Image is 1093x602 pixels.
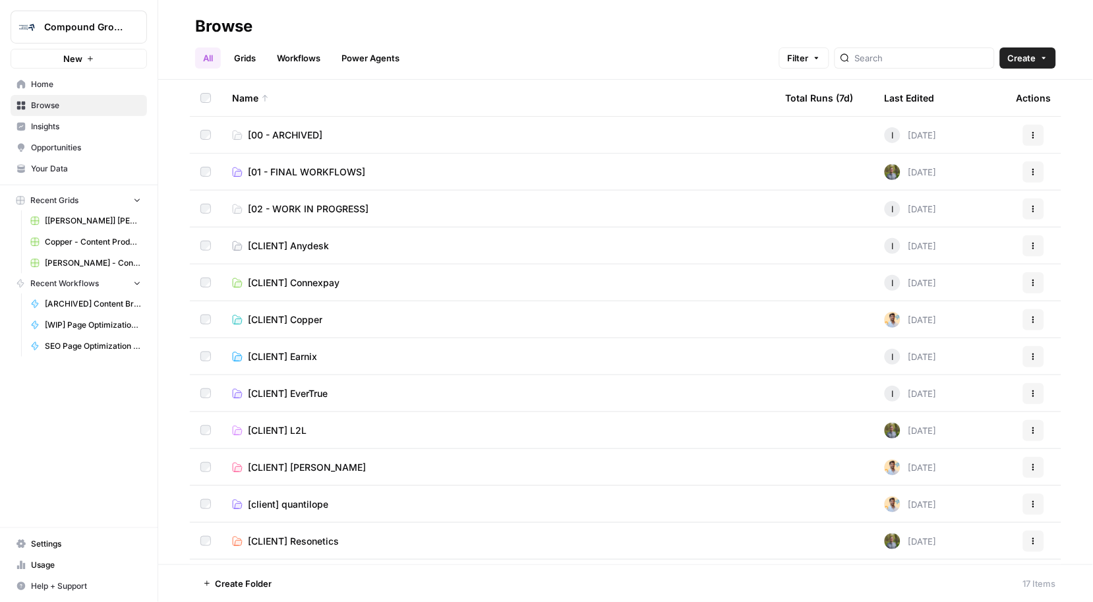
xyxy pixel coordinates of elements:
a: [CLIENT] Resonetics [232,535,765,548]
div: [DATE] [885,423,937,438]
a: All [195,47,221,69]
span: Copper - Content Production with Custom Workflows [FINAL] [45,236,141,248]
button: Create Folder [195,573,280,594]
img: ir1ty8mf6kvc1hjjoy03u9yxuew8 [885,164,901,180]
span: Your Data [31,163,141,175]
div: 17 Items [1023,577,1056,590]
a: [CLIENT] Copper [232,313,765,326]
div: [DATE] [885,460,937,475]
a: Settings [11,533,147,555]
a: [CLIENT] EverTrue [232,387,765,400]
button: Create [1000,47,1056,69]
span: I [892,129,894,142]
a: [client] quantilope [232,498,765,511]
button: Workspace: Compound Growth [11,11,147,44]
span: Opportunities [31,142,141,154]
a: Workflows [269,47,328,69]
a: Copper - Content Production with Custom Workflows [FINAL] [24,231,147,253]
a: [CLIENT] L2L [232,424,765,437]
a: Browse [11,95,147,116]
img: ir1ty8mf6kvc1hjjoy03u9yxuew8 [885,423,901,438]
button: Filter [779,47,829,69]
span: Settings [31,538,141,550]
span: [ARCHIVED] Content Briefs w. Knowledge Base - INCOMPLETE [45,298,141,310]
button: Recent Grids [11,191,147,210]
span: [CLIENT] Connexpay [248,276,340,289]
button: Recent Workflows [11,274,147,293]
a: [CLIENT] Anydesk [232,239,765,253]
span: [client] quantilope [248,498,328,511]
a: [02 - WORK IN PROGRESS] [232,202,765,216]
div: Actions [1017,80,1051,116]
div: [DATE] [885,164,937,180]
a: Insights [11,116,147,137]
span: [CLIENT] Earnix [248,350,317,363]
span: I [892,276,894,289]
span: New [63,52,82,65]
span: Filter [788,51,809,65]
a: Opportunities [11,137,147,158]
span: SEO Page Optimization [MV Version] [45,340,141,352]
span: [CLIENT] Copper [248,313,322,326]
span: Recent Workflows [30,278,99,289]
span: I [892,202,894,216]
div: [DATE] [885,201,937,217]
img: lbvmmv95rfn6fxquksmlpnk8be0v [885,497,901,512]
span: [CLIENT] Anydesk [248,239,329,253]
span: [01 - FINAL WORKFLOWS] [248,166,365,179]
a: Home [11,74,147,95]
span: Create [1008,51,1036,65]
a: [00 - ARCHIVED] [232,129,765,142]
a: [[PERSON_NAME]] [PERSON_NAME] - SEO Page Optimization Deliverables [FINAL] [24,210,147,231]
button: New [11,49,147,69]
span: I [892,350,894,363]
span: [PERSON_NAME] - Content Producton with Custom Workflows [FINAL] [45,257,141,269]
span: Help + Support [31,580,141,592]
input: Search [855,51,989,65]
a: [01 - FINAL WORKFLOWS] [232,166,765,179]
div: [DATE] [885,497,937,512]
span: Usage [31,559,141,571]
span: Browse [31,100,141,111]
span: Recent Grids [30,195,78,206]
div: [DATE] [885,127,937,143]
span: [CLIENT] EverTrue [248,387,328,400]
img: Compound Growth Logo [15,15,39,39]
a: [PERSON_NAME] - Content Producton with Custom Workflows [FINAL] [24,253,147,274]
span: [[PERSON_NAME]] [PERSON_NAME] - SEO Page Optimization Deliverables [FINAL] [45,215,141,227]
span: [00 - ARCHIVED] [248,129,322,142]
span: [WIP] Page Optimization for URL in Staging [45,319,141,331]
div: [DATE] [885,238,937,254]
div: Browse [195,16,252,37]
a: Usage [11,555,147,576]
span: I [892,387,894,400]
div: Total Runs (7d) [786,80,854,116]
span: [CLIENT] Resonetics [248,535,339,548]
span: Insights [31,121,141,133]
div: Last Edited [885,80,935,116]
a: [CLIENT] [PERSON_NAME] [232,461,765,474]
a: Grids [226,47,264,69]
img: ir1ty8mf6kvc1hjjoy03u9yxuew8 [885,533,901,549]
div: [DATE] [885,386,937,402]
a: SEO Page Optimization [MV Version] [24,336,147,357]
div: [DATE] [885,275,937,291]
div: [DATE] [885,533,937,549]
span: I [892,239,894,253]
span: [02 - WORK IN PROGRESS] [248,202,369,216]
span: [CLIENT] [PERSON_NAME] [248,461,366,474]
div: [DATE] [885,349,937,365]
a: [ARCHIVED] Content Briefs w. Knowledge Base - INCOMPLETE [24,293,147,315]
a: [CLIENT] Connexpay [232,276,765,289]
a: [CLIENT] Earnix [232,350,765,363]
span: Create Folder [215,577,272,590]
img: lbvmmv95rfn6fxquksmlpnk8be0v [885,460,901,475]
img: lbvmmv95rfn6fxquksmlpnk8be0v [885,312,901,328]
span: Home [31,78,141,90]
button: Help + Support [11,576,147,597]
div: Name [232,80,765,116]
div: [DATE] [885,312,937,328]
a: Power Agents [334,47,407,69]
span: Compound Growth [44,20,124,34]
a: [WIP] Page Optimization for URL in Staging [24,315,147,336]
